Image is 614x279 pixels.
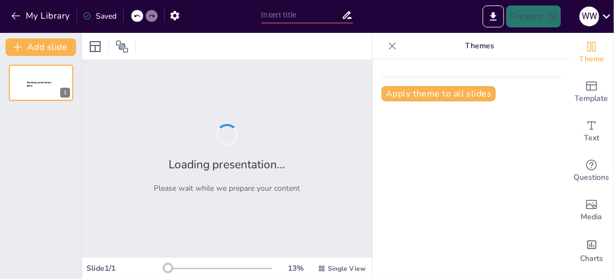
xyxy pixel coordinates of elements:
[169,157,286,172] h2: Loading presentation...
[580,253,603,265] span: Charts
[570,151,613,191] div: Get real-time input from your audience
[8,7,74,25] button: My Library
[83,11,117,21] div: Saved
[86,38,104,55] div: Layout
[570,112,613,151] div: Add text boxes
[580,7,599,26] div: W W
[570,72,613,112] div: Add ready made slides
[27,81,51,87] span: Sendsteps presentation editor
[381,86,496,101] button: Apply theme to all slides
[574,172,610,184] span: Questions
[584,132,599,144] span: Text
[581,211,603,223] span: Media
[483,5,504,27] button: Export to PowerPoint
[580,5,599,27] button: W W
[579,53,604,65] span: Theme
[328,264,366,273] span: Single View
[570,230,613,270] div: Add charts and graphs
[570,191,613,230] div: Add images, graphics, shapes or video
[570,33,613,72] div: Change the overall theme
[115,40,129,53] span: Position
[575,93,609,105] span: Template
[401,33,559,59] p: Themes
[506,5,561,27] button: Present
[262,7,341,23] input: Insert title
[86,263,167,274] div: Slide 1 / 1
[9,65,73,101] div: 1
[5,38,76,56] button: Add slide
[283,263,309,274] div: 13 %
[154,183,300,193] p: Please wait while we prepare your content
[60,88,70,98] div: 1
